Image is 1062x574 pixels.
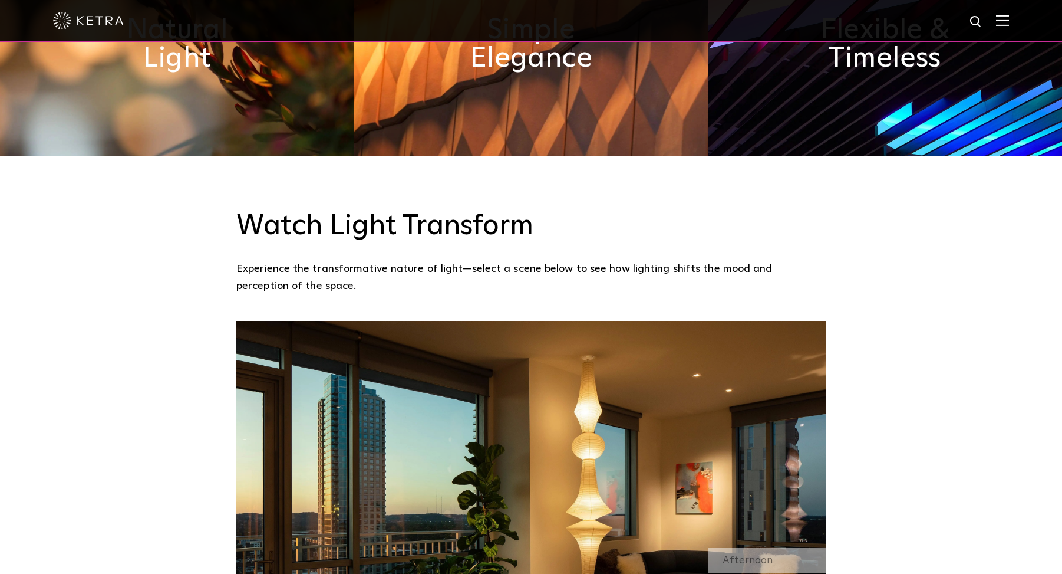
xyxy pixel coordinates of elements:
[88,16,265,73] h2: Natural Light
[53,12,124,29] img: ketra-logo-2019-white
[723,555,773,566] span: Afternoon
[969,15,984,29] img: search icon
[236,209,826,244] h3: Watch Light Transform
[996,15,1009,26] img: Hamburger%20Nav.svg
[236,261,820,294] p: Experience the transformative nature of light—select a scene below to see how lighting shifts the...
[443,16,619,73] h2: Simple Elegance
[797,16,974,73] h2: Flexible & Timeless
